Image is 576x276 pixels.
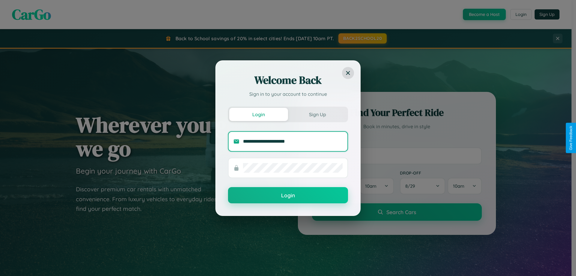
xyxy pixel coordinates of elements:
[229,108,288,121] button: Login
[228,73,348,87] h2: Welcome Back
[228,90,348,98] p: Sign in to your account to continue
[288,108,347,121] button: Sign Up
[569,126,573,150] div: Give Feedback
[228,187,348,203] button: Login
